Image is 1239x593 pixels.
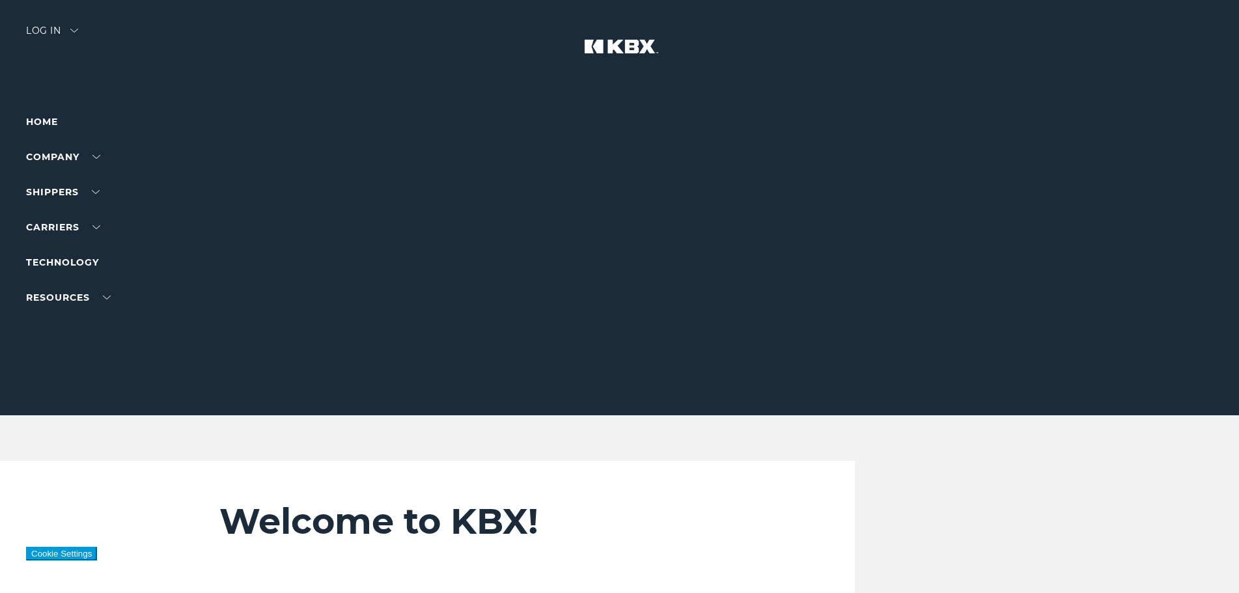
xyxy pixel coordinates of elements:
[26,151,100,163] a: Company
[571,26,669,83] img: kbx logo
[26,256,99,268] a: Technology
[26,292,111,303] a: RESOURCES
[26,26,78,45] div: Log in
[219,500,777,543] h2: Welcome to KBX!
[26,116,58,128] a: Home
[70,29,78,33] img: arrow
[26,547,97,560] button: Cookie Settings
[26,186,100,198] a: SHIPPERS
[26,221,100,233] a: Carriers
